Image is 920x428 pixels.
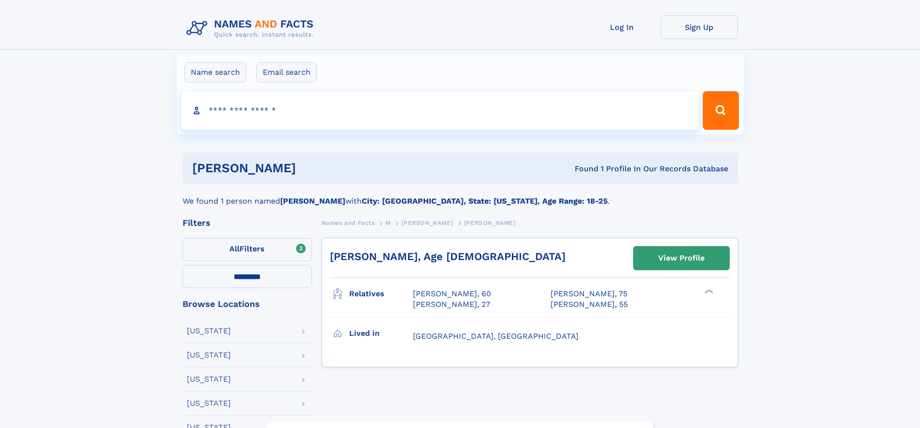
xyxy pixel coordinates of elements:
span: [PERSON_NAME] [464,220,516,226]
input: search input [182,91,699,130]
a: View Profile [634,247,729,270]
button: Search Button [703,91,738,130]
div: We found 1 person named with . [183,184,738,207]
div: View Profile [658,247,705,269]
a: [PERSON_NAME], 55 [551,299,628,310]
img: Logo Names and Facts [183,15,322,41]
div: Found 1 Profile In Our Records Database [435,164,728,174]
div: [US_STATE] [187,375,231,383]
a: M [385,217,391,229]
span: [GEOGRAPHIC_DATA], [GEOGRAPHIC_DATA] [413,331,579,341]
div: [US_STATE] [187,400,231,407]
span: M [385,220,391,226]
div: [US_STATE] [187,327,231,335]
label: Name search [184,62,246,83]
a: [PERSON_NAME], Age [DEMOGRAPHIC_DATA] [330,250,566,262]
span: All [229,244,240,253]
div: [US_STATE] [187,351,231,359]
a: Log In [583,15,661,39]
b: [PERSON_NAME] [280,196,345,206]
span: [PERSON_NAME] [401,220,453,226]
h3: Relatives [349,286,413,302]
b: City: [GEOGRAPHIC_DATA], State: [US_STATE], Age Range: 18-25 [362,196,608,206]
div: ❯ [702,289,714,295]
a: [PERSON_NAME], 27 [413,299,490,310]
h3: Lived in [349,325,413,342]
div: Browse Locations [183,300,312,308]
a: Names and Facts [322,217,375,229]
a: [PERSON_NAME] [401,217,453,229]
label: Filters [183,238,312,261]
a: Sign Up [661,15,738,39]
h1: [PERSON_NAME] [192,162,436,174]
div: Filters [183,219,312,227]
a: [PERSON_NAME], 75 [551,289,627,299]
a: [PERSON_NAME], 60 [413,289,491,299]
label: Email search [256,62,317,83]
